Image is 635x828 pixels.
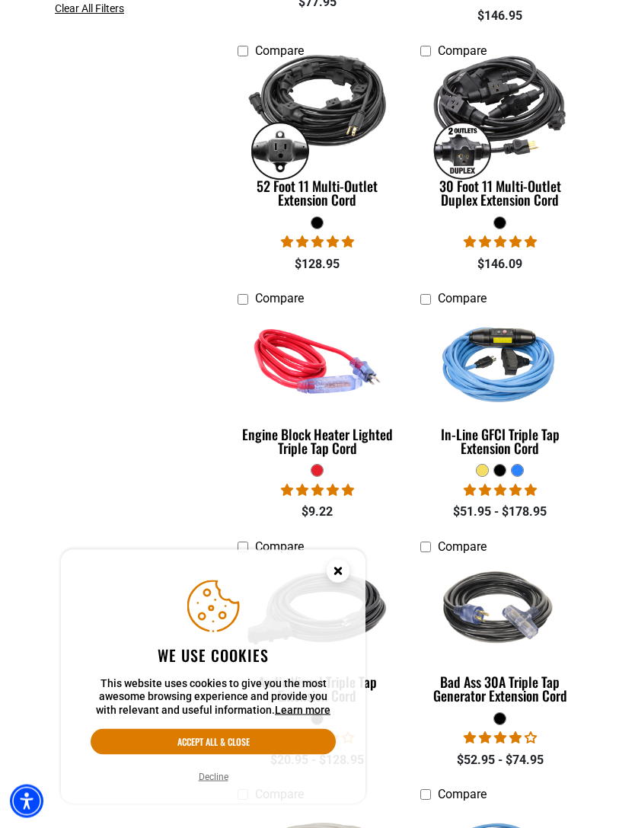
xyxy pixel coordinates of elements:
[10,785,43,818] div: Accessibility Menu
[420,66,580,216] a: black 30 Foot 11 Multi-Outlet Duplex Extension Cord
[238,66,397,216] a: black 52 Foot 11 Multi-Outlet Extension Cord
[91,677,336,718] p: This website uses cookies to give you the most awesome browsing experience and provide you with r...
[420,537,581,682] img: black
[55,1,130,17] a: Clear All Filters
[420,427,580,455] div: In-Line GFCI Triple Tap Extension Cord
[255,43,304,58] span: Compare
[420,255,580,273] div: $146.09
[281,483,354,497] span: 5.00 stars
[420,41,581,186] img: black
[311,550,365,597] button: Close this option
[420,503,580,521] div: $51.95 - $178.95
[438,43,487,58] span: Compare
[420,314,580,464] a: Light Blue In-Line GFCI Triple Tap Extension Cord
[237,289,398,433] img: red
[238,561,397,711] a: black Audio Visual Triple Tap Extension Cord
[91,645,336,665] h2: We use cookies
[238,427,397,455] div: Engine Block Heater Lighted Triple Tap Cord
[420,289,581,433] img: Light Blue
[238,179,397,206] div: 52 Foot 11 Multi-Outlet Extension Cord
[281,235,354,249] span: 4.95 stars
[255,539,304,554] span: Compare
[238,255,397,273] div: $128.95
[420,751,580,769] div: $52.95 - $74.95
[55,2,124,14] span: Clear All Filters
[464,235,537,249] span: 5.00 stars
[420,675,580,702] div: Bad Ass 30A Triple Tap Generator Extension Cord
[275,704,330,716] a: This website uses cookies to give you the most awesome browsing experience and provide you with r...
[194,769,233,785] button: Decline
[438,291,487,305] span: Compare
[238,314,397,464] a: red Engine Block Heater Lighted Triple Tap Cord
[438,539,487,554] span: Compare
[61,550,365,804] aside: Cookie Consent
[464,483,537,497] span: 5.00 stars
[91,729,336,755] button: Accept all & close
[420,561,580,711] a: black Bad Ass 30A Triple Tap Generator Extension Cord
[255,291,304,305] span: Compare
[238,503,397,521] div: $9.22
[237,41,398,186] img: black
[438,787,487,801] span: Compare
[420,7,580,25] div: $146.95
[464,730,537,745] span: 4.00 stars
[420,179,580,206] div: 30 Foot 11 Multi-Outlet Duplex Extension Cord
